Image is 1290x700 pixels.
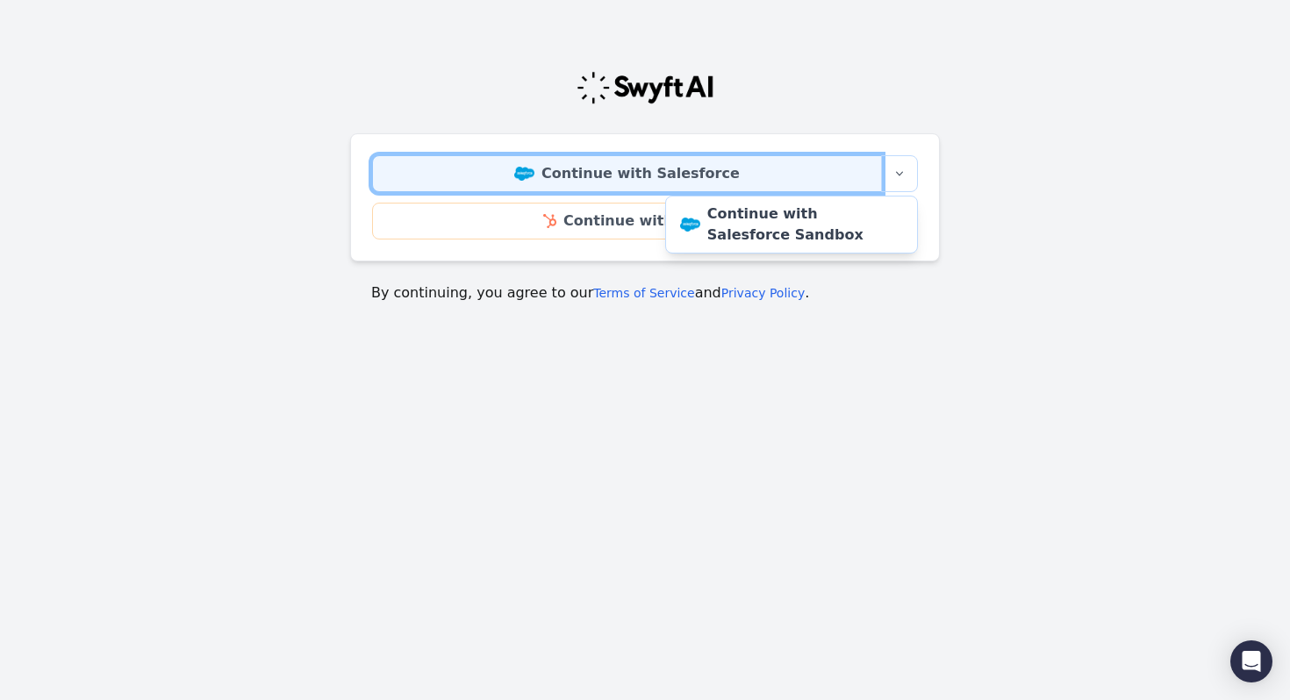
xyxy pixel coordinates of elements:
[680,218,700,232] img: Salesforce Sandbox
[543,214,556,228] img: HubSpot
[1230,640,1272,682] div: Open Intercom Messenger
[576,70,714,105] img: Swyft Logo
[371,282,919,304] p: By continuing, you agree to our and .
[666,196,917,253] a: Continue with Salesforce Sandbox
[514,167,534,181] img: Salesforce
[372,155,882,192] a: Continue with Salesforce
[372,203,918,239] a: Continue with HubSpot
[593,286,694,300] a: Terms of Service
[721,286,805,300] a: Privacy Policy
